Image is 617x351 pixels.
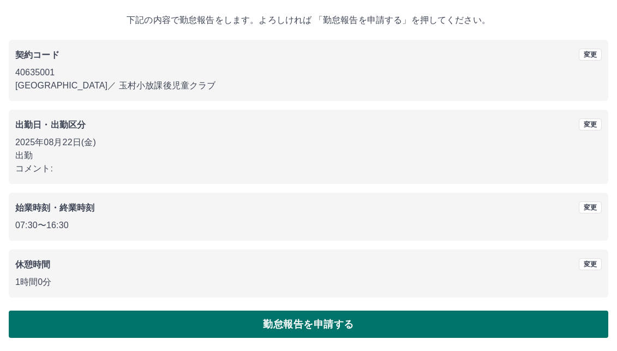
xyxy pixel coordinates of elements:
b: 始業時刻・終業時刻 [15,203,94,212]
p: 07:30 〜 16:30 [15,219,602,232]
button: 変更 [579,118,602,130]
button: 変更 [579,49,602,61]
p: 下記の内容で勤怠報告をします。よろしければ 「勤怠報告を申請する」を押してください。 [9,14,608,27]
p: [GEOGRAPHIC_DATA] ／ 玉村小放課後児童クラブ [15,79,602,92]
button: 勤怠報告を申請する [9,311,608,338]
p: 1時間0分 [15,276,602,289]
b: 出勤日・出勤区分 [15,120,86,129]
b: 休憩時間 [15,260,51,269]
p: 40635001 [15,66,602,79]
button: 変更 [579,258,602,270]
button: 変更 [579,201,602,213]
p: コメント: [15,162,602,175]
b: 契約コード [15,50,59,60]
p: 2025年08月22日(金) [15,136,602,149]
p: 出勤 [15,149,602,162]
